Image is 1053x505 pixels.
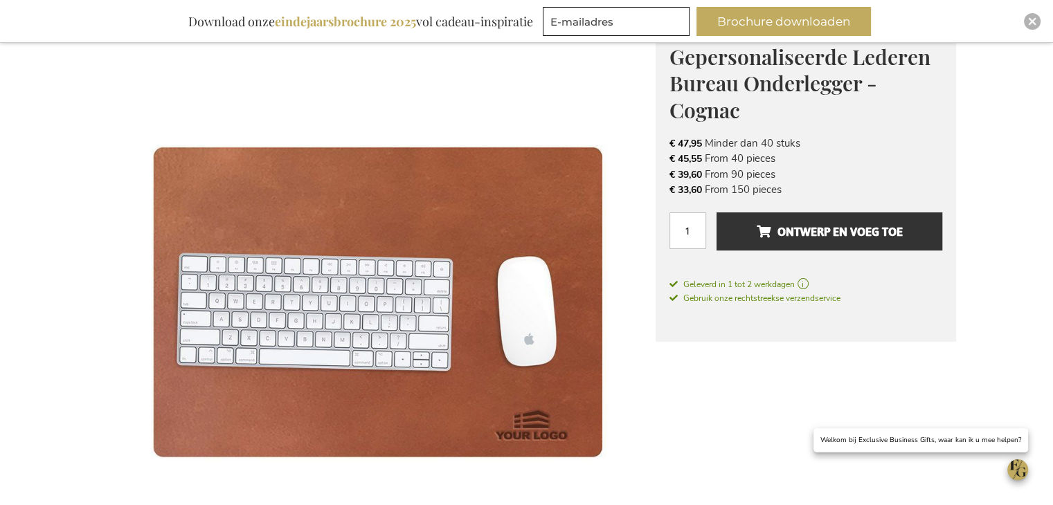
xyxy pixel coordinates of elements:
[669,182,942,197] li: From 150 pieces
[1024,13,1041,30] div: Close
[669,278,942,291] a: Geleverd in 1 tot 2 werkdagen
[717,212,942,250] button: Ontwerp en voeg toe
[669,293,840,304] span: Gebruik onze rechtstreekse verzendservice
[669,291,840,304] a: Gebruik onze rechtstreekse verzendservice
[669,183,702,196] span: € 33,60
[275,13,416,30] b: eindejaarsbrochure 2025
[669,151,942,166] li: From 40 pieces
[543,7,694,40] form: marketing offers and promotions
[669,136,942,151] li: Minder dan 40 stuks
[669,152,702,165] span: € 45,55
[1028,17,1036,26] img: Close
[756,221,902,243] span: Ontwerp en voeg toe
[669,167,942,182] li: From 90 pieces
[543,7,690,36] input: E-mailadres
[669,137,702,150] span: € 47,95
[696,7,871,36] button: Brochure downloaden
[669,168,702,181] span: € 39,60
[669,43,930,124] span: Gepersonaliseerde Lederen Bureau Onderlegger - Cognac
[669,212,706,249] input: Aantal
[182,7,539,36] div: Download onze vol cadeau-inspiratie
